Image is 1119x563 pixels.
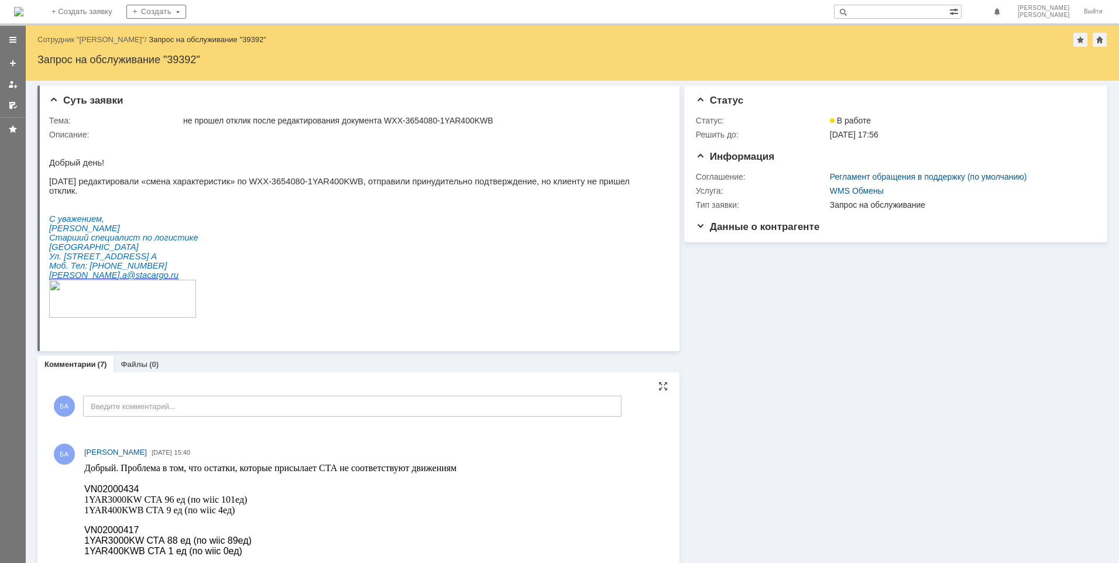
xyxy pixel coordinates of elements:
a: Регламент обращения в поддержку (по умолчанию) [830,172,1027,181]
span: ru [122,131,129,140]
div: Запрос на обслуживание "39392" [37,54,1107,66]
span: Статус [696,95,743,106]
a: Комментарии [44,360,96,369]
span: В работе [830,116,871,125]
span: Информация [696,151,774,162]
span: Расширенный поиск [949,5,961,16]
span: [PERSON_NAME] [1018,5,1070,12]
div: (0) [149,360,159,369]
div: Описание: [49,130,664,139]
div: Добавить в избранное [1073,33,1087,47]
a: Мои согласования [4,96,22,115]
span: БА [54,396,75,417]
span: [PERSON_NAME] [1018,12,1070,19]
span: 15:40 [174,449,191,456]
div: не прошел отклик после редактирования документа WXX-3654080-1YAR400KWB [183,116,661,125]
div: На всю страницу [658,382,668,391]
span: . [119,131,122,140]
a: Создать заявку [4,54,22,73]
a: [PERSON_NAME] [84,447,147,458]
span: a [73,131,78,140]
div: Решить до: [696,130,828,139]
a: Сотрудник "[PERSON_NAME]" [37,35,145,44]
a: WMS Обмены [830,186,884,195]
img: logo [14,7,23,16]
div: Создать [126,5,186,19]
span: Суть заявки [49,95,123,106]
div: Тип заявки: [696,200,828,210]
div: Услуга: [696,186,828,195]
a: Перейти на домашнюю страницу [14,7,23,16]
span: [DATE] [152,449,172,456]
span: stacargo [87,131,119,140]
a: Файлы [121,360,147,369]
span: Данные о контрагенте [696,221,820,232]
div: Сделать домашней страницей [1093,33,1107,47]
div: Статус: [696,116,828,125]
span: [PERSON_NAME] [84,448,147,456]
a: Мои заявки [4,75,22,94]
div: / [37,35,149,44]
span: @ [78,131,87,140]
div: Запрос на обслуживание [830,200,1089,210]
span: . [71,131,73,140]
div: Соглашение: [696,172,828,181]
div: Запрос на обслуживание "39392" [149,35,266,44]
span: [DATE] 17:56 [830,130,878,139]
div: Тема: [49,116,181,125]
div: (7) [98,360,107,369]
